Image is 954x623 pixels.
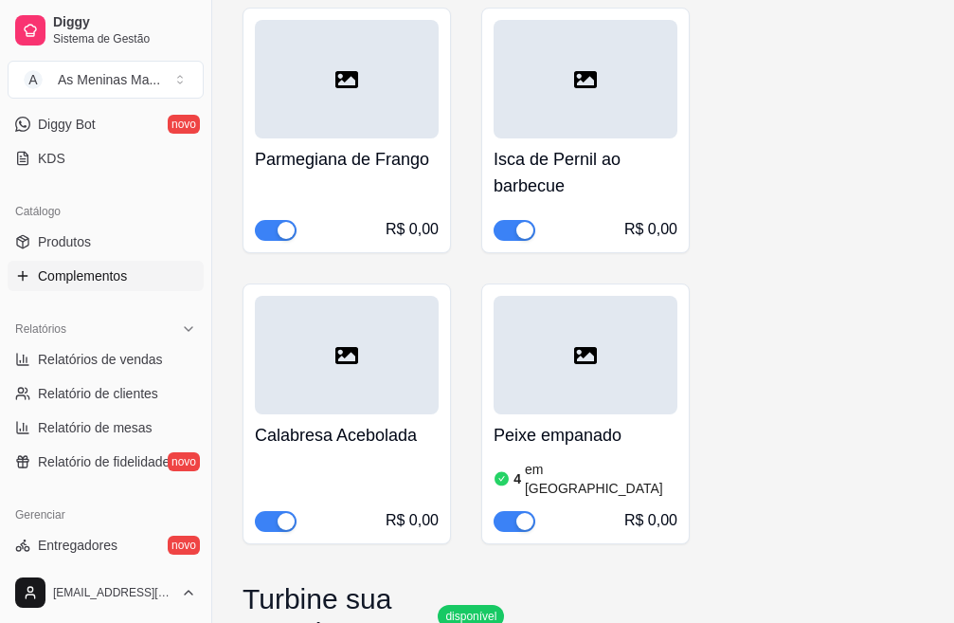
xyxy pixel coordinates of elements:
a: DiggySistema de Gestão [8,8,204,53]
a: Relatório de fidelidadenovo [8,447,204,477]
a: KDS [8,143,204,174]
span: Relatórios de vendas [38,350,163,369]
span: Complementos [38,266,127,285]
div: R$ 0,00 [624,509,677,532]
a: Relatório de mesas [8,412,204,443]
span: A [24,70,43,89]
span: Relatório de clientes [38,384,158,403]
span: Sistema de Gestão [53,31,196,46]
a: Diggy Botnovo [8,109,204,139]
span: [EMAIL_ADDRESS][DOMAIN_NAME] [53,585,173,600]
div: Gerenciar [8,500,204,530]
button: [EMAIL_ADDRESS][DOMAIN_NAME] [8,570,204,615]
div: R$ 0,00 [386,218,439,241]
div: As Meninas Ma ... [58,70,160,89]
span: Relatório de fidelidade [38,452,170,471]
span: Entregadores [38,536,117,555]
a: Produtos [8,227,204,257]
h4: Parmegiana de Frango [255,146,439,173]
div: R$ 0,00 [386,509,439,532]
span: Relatórios [15,321,66,337]
h4: Isca de Pernil ao barbecue [494,146,677,199]
h4: Peixe empanado [494,422,677,449]
button: Select a team [8,61,204,99]
h4: Calabresa Acebolada [255,422,439,449]
span: Diggy Bot [38,115,96,134]
a: Complementos [8,261,204,291]
article: em [GEOGRAPHIC_DATA] [525,460,677,498]
span: Relatório de mesas [38,418,153,437]
span: Diggy [53,14,196,31]
article: 4 [513,469,521,488]
a: Relatórios de vendas [8,344,204,375]
span: KDS [38,149,65,168]
div: R$ 0,00 [624,218,677,241]
div: Catálogo [8,196,204,227]
a: Relatório de clientes [8,378,204,409]
a: Entregadoresnovo [8,530,204,560]
span: Produtos [38,232,91,251]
